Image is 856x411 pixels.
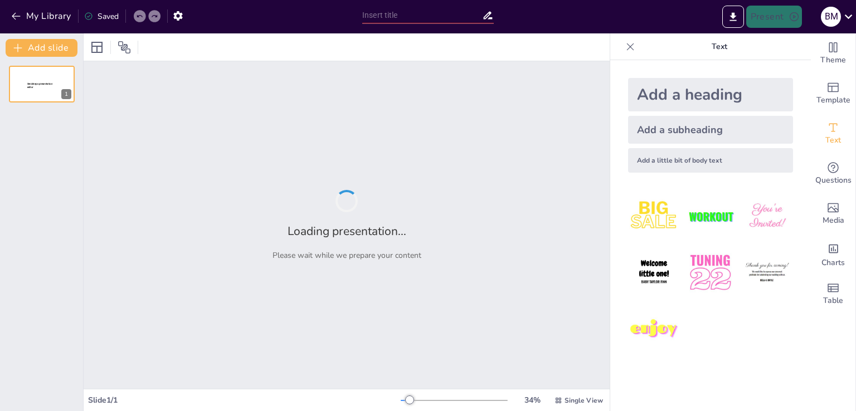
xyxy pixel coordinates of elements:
[811,234,855,274] div: Add charts and graphs
[6,39,77,57] button: Add slide
[823,295,843,307] span: Table
[811,274,855,314] div: Add a table
[684,247,736,299] img: 5.jpeg
[273,250,421,261] p: Please wait while we prepare your content
[741,190,793,242] img: 3.jpeg
[820,54,846,66] span: Theme
[811,194,855,234] div: Add images, graphics, shapes or video
[519,395,546,405] div: 34 %
[628,78,793,111] div: Add a heading
[815,174,852,187] span: Questions
[811,114,855,154] div: Add text boxes
[684,190,736,242] img: 2.jpeg
[628,304,680,355] img: 7.jpeg
[27,82,52,89] span: Sendsteps presentation editor
[565,396,603,405] span: Single View
[628,116,793,144] div: Add a subheading
[288,223,406,239] h2: Loading presentation...
[821,6,841,28] button: В М
[825,134,841,146] span: Text
[628,247,680,299] img: 4.jpeg
[628,190,680,242] img: 1.jpeg
[639,33,800,60] p: Text
[823,214,844,227] span: Media
[88,395,401,405] div: Slide 1 / 1
[746,6,802,28] button: Present
[362,7,482,23] input: Insert title
[811,154,855,194] div: Get real-time input from your audience
[741,247,793,299] img: 6.jpeg
[118,41,131,54] span: Position
[811,74,855,114] div: Add ready made slides
[722,6,744,28] button: Export to PowerPoint
[8,7,76,25] button: My Library
[61,89,71,99] div: 1
[628,148,793,173] div: Add a little bit of body text
[816,94,850,106] span: Template
[821,257,845,269] span: Charts
[84,11,119,22] div: Saved
[9,66,75,102] div: 1
[821,7,841,27] div: В М
[811,33,855,74] div: Change the overall theme
[88,38,106,56] div: Layout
